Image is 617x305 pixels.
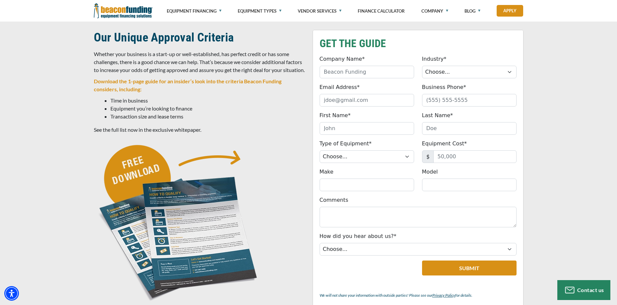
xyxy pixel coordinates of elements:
label: Equipment Cost* [422,140,467,148]
p: See the full list now in the exclusive whitepaper. [94,126,305,134]
iframe: reCAPTCHA [320,261,400,281]
span: Contact us [577,287,604,293]
input: (555) 555-5555 [422,94,517,107]
a: Privacy Policy [432,293,455,298]
input: Doe [422,122,517,135]
label: Make [320,168,334,176]
div: Accessibility Menu [4,286,19,301]
span: $ [422,150,434,163]
label: First Name* [320,112,351,119]
p: We will not share your information with outside parties! Please see our for details. [320,291,517,299]
li: Equipment you’re looking to finance [110,105,305,113]
a: Apply [497,5,523,17]
label: Industry* [422,55,447,63]
button: Contact us [557,280,610,300]
label: Last Name* [422,112,453,119]
h2: Our Unique Approval Criteria [94,30,305,45]
h3: GET THE GUIDE [320,37,517,50]
label: How did you hear about us?* [320,232,397,240]
input: John [320,122,414,135]
li: Time in business [110,97,305,105]
button: Submit [422,261,517,275]
label: Model [422,168,438,176]
label: Company Name* [320,55,365,63]
input: Beacon Funding [320,66,414,78]
label: Comments [320,196,348,204]
strong: Download the 1-page guide for an insider’s look into the criteria Beacon Funding considers, inclu... [94,78,281,92]
li: Transaction size and lease terms [110,113,305,120]
p: Whether your business is a start-up or well-established, has perfect credit or has some challenge... [94,50,305,74]
input: jdoe@gmail.com [320,94,414,107]
label: Business Phone* [422,83,466,91]
input: 50,000 [433,150,517,163]
label: Type of Equipment* [320,140,372,148]
label: Email Address* [320,83,360,91]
